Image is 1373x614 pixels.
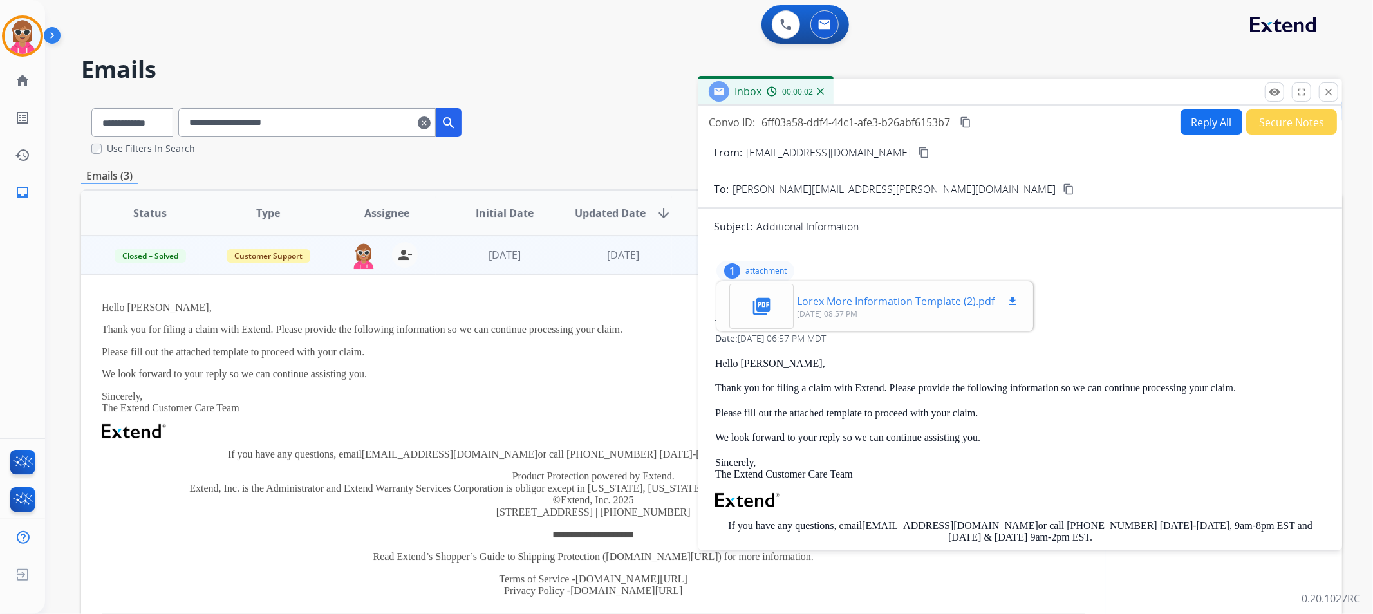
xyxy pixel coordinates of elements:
p: Please fill out the attached template to proceed with your claim. [102,346,1085,358]
mat-icon: content_copy [960,116,971,128]
p: Hello [PERSON_NAME], [715,358,1325,369]
p: We look forward to your reply so we can continue assisting you. [715,432,1325,443]
mat-icon: inbox [15,185,30,200]
mat-icon: close [1323,86,1334,98]
label: Use Filters In Search [107,142,195,155]
img: agent-avatar [351,242,377,269]
p: Subject: [714,219,752,234]
span: [DATE] 06:57 PM MDT [738,332,826,344]
a: [EMAIL_ADDRESS][DOMAIN_NAME] [362,449,538,460]
span: Type [256,205,280,221]
p: If you have any questions, email or call [PHONE_NUMBER] [DATE]-[DATE], 9am-8pm EST and [DATE] & [... [102,449,1085,460]
mat-icon: clear [418,115,431,131]
span: [DATE] [607,248,639,262]
span: 00:00:02 [782,87,813,97]
p: Additional Information [756,219,859,234]
p: From: [714,145,742,160]
h2: Emails [81,57,1342,82]
p: Read Extend’s Shopper’s Guide to Shipping Protection ( ) for more information. [102,551,1085,563]
span: Assignee [364,205,409,221]
p: Product Protection powered by Extend. Extend, Inc. is the Administrator and Extend Warranty Servi... [102,470,1085,518]
span: Closed – Solved [115,249,186,263]
span: 6ff03a58-ddf4-44c1-afe3-b26abf6153b7 [761,115,950,129]
p: To: [714,181,729,197]
mat-icon: fullscreen [1296,86,1307,98]
mat-icon: person_remove [397,247,413,263]
mat-icon: download [1007,295,1018,307]
mat-icon: home [15,73,30,88]
button: Reply All [1181,109,1242,135]
p: Please fill out the attached template to proceed with your claim. [715,407,1325,419]
p: Emails (3) [81,168,138,184]
p: Hello [PERSON_NAME], [102,302,1085,313]
a: [DOMAIN_NAME][URL] [570,585,682,596]
p: 0.20.1027RC [1302,591,1360,606]
mat-icon: search [441,115,456,131]
mat-icon: content_copy [918,147,929,158]
a: [EMAIL_ADDRESS][DOMAIN_NAME] [862,520,1038,531]
span: Inbox [734,84,761,98]
p: Terms of Service - Privacy Policy - [102,573,1085,597]
mat-icon: remove_red_eye [1269,86,1280,98]
a: [DOMAIN_NAME][URL] [575,573,687,584]
span: Status [133,205,167,221]
a: [DOMAIN_NAME][URL] [606,551,718,562]
img: Extend Logo [102,424,166,438]
img: avatar [5,18,41,54]
div: From: [715,301,1325,314]
button: Secure Notes [1246,109,1337,135]
p: [EMAIL_ADDRESS][DOMAIN_NAME] [746,145,911,160]
span: Customer Support [227,249,310,263]
div: 1 [724,263,740,279]
p: [DATE] 08:57 PM [797,309,1020,319]
mat-icon: history [15,147,30,163]
p: Sincerely, The Extend Customer Care Team [715,457,1325,481]
p: Lorex More Information Template (2).pdf [797,293,995,309]
div: To: [715,317,1325,330]
div: Date: [715,332,1325,345]
img: Extend Logo [715,493,780,507]
mat-icon: arrow_downward [656,205,671,221]
p: Thank you for filing a claim with Extend. Please provide the following information so we can cont... [102,324,1085,335]
p: We look forward to your reply so we can continue assisting you. [102,368,1085,380]
p: attachment [745,266,787,276]
p: Convo ID: [709,115,755,130]
span: Initial Date [476,205,534,221]
span: [DATE] [489,248,521,262]
span: Updated Date [575,205,646,221]
p: If you have any questions, email or call [PHONE_NUMBER] [DATE]-[DATE], 9am-8pm EST and [DATE] & [... [715,520,1325,544]
p: Thank you for filing a claim with Extend. Please provide the following information so we can cont... [715,382,1325,394]
mat-icon: picture_as_pdf [751,296,772,317]
mat-icon: content_copy [1063,183,1074,195]
mat-icon: list_alt [15,110,30,126]
p: Sincerely, The Extend Customer Care Team [102,391,1085,414]
span: [PERSON_NAME][EMAIL_ADDRESS][PERSON_NAME][DOMAIN_NAME] [733,181,1056,197]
